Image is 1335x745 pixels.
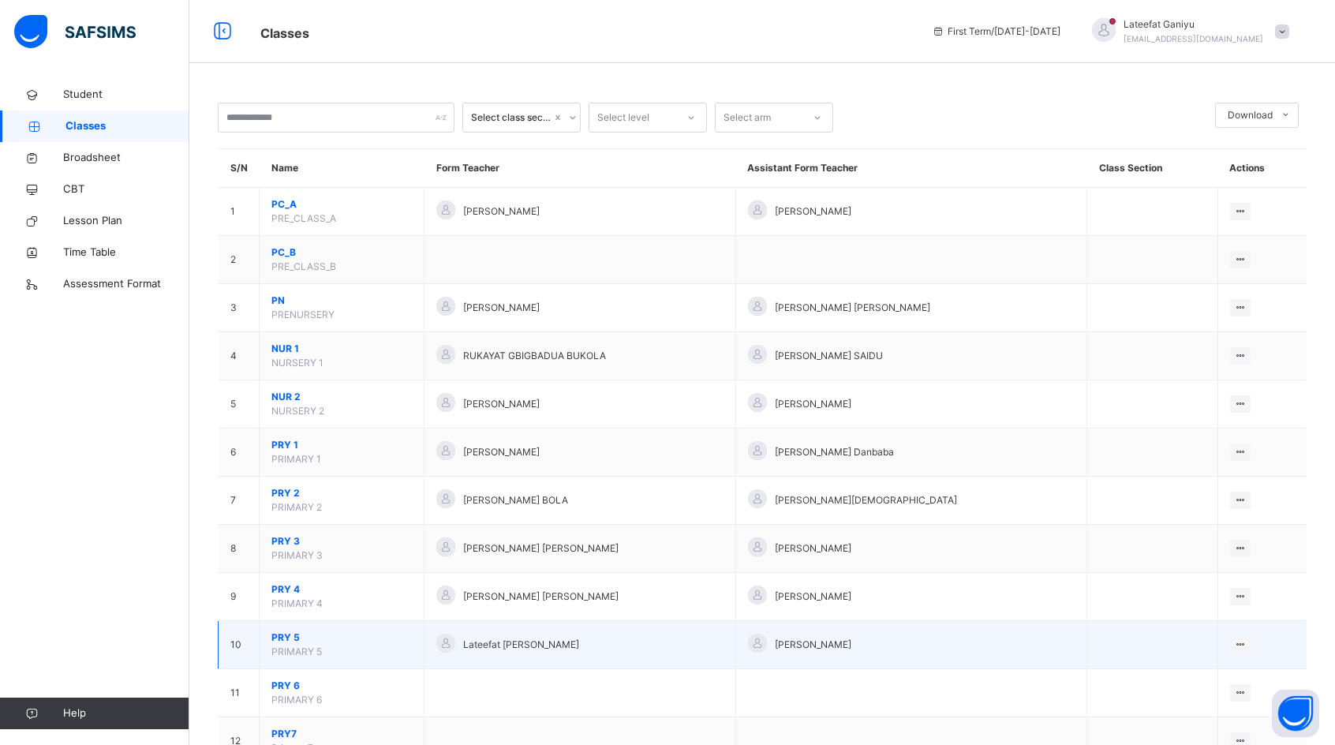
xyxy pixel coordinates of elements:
[14,15,136,48] img: safsims
[735,149,1087,188] th: Assistant Form Teacher
[271,438,412,452] span: PRY 1
[463,541,619,556] span: [PERSON_NAME] [PERSON_NAME]
[219,525,260,573] td: 8
[775,301,930,315] span: [PERSON_NAME] [PERSON_NAME]
[775,349,883,363] span: [PERSON_NAME] SAIDU
[1124,17,1263,32] span: Lateefat Ganiyu
[775,204,851,219] span: [PERSON_NAME]
[463,638,579,652] span: Lateefat [PERSON_NAME]
[63,706,189,721] span: Help
[219,429,260,477] td: 6
[271,245,412,260] span: PC_B
[775,638,851,652] span: [PERSON_NAME]
[219,236,260,284] td: 2
[1217,149,1307,188] th: Actions
[463,204,540,219] span: [PERSON_NAME]
[271,727,412,741] span: PRY7
[271,582,412,597] span: PRY 4
[63,276,189,292] span: Assessment Format
[463,445,540,459] span: [PERSON_NAME]
[271,453,321,465] span: PRIMARY 1
[1272,690,1319,737] button: Open asap
[463,349,606,363] span: RUKAYAT GBIGBADUA BUKOLA
[597,103,649,133] div: Select level
[271,357,323,369] span: NURSERY 1
[260,25,309,41] span: Classes
[271,694,322,706] span: PRIMARY 6
[63,87,189,103] span: Student
[260,149,424,188] th: Name
[463,493,568,507] span: [PERSON_NAME] BOLA
[775,493,957,507] span: [PERSON_NAME][DEMOGRAPHIC_DATA]
[1228,108,1273,122] span: Download
[463,301,540,315] span: [PERSON_NAME]
[271,260,336,272] span: PRE_CLASS_B
[271,646,322,657] span: PRIMARY 5
[271,309,335,320] span: PRENURSERY
[271,197,412,212] span: PC_A
[271,486,412,500] span: PRY 2
[219,669,260,717] td: 11
[271,294,412,308] span: PN
[724,103,771,133] div: Select arm
[63,150,189,166] span: Broadsheet
[271,342,412,356] span: NUR 1
[463,590,619,604] span: [PERSON_NAME] [PERSON_NAME]
[271,390,412,404] span: NUR 2
[219,332,260,380] td: 4
[219,573,260,621] td: 9
[219,188,260,236] td: 1
[271,597,323,609] span: PRIMARY 4
[932,24,1060,39] span: session/term information
[471,110,552,125] div: Select class section
[271,549,323,561] span: PRIMARY 3
[271,631,412,645] span: PRY 5
[219,621,260,669] td: 10
[63,182,189,197] span: CBT
[219,149,260,188] th: S/N
[65,118,189,134] span: Classes
[271,679,412,693] span: PRY 6
[63,245,189,260] span: Time Table
[219,477,260,525] td: 7
[219,380,260,429] td: 5
[271,212,336,224] span: PRE_CLASS_A
[219,284,260,332] td: 3
[775,397,851,411] span: [PERSON_NAME]
[271,405,324,417] span: NURSERY 2
[424,149,735,188] th: Form Teacher
[1087,149,1218,188] th: Class Section
[775,541,851,556] span: [PERSON_NAME]
[775,445,894,459] span: [PERSON_NAME] Danbaba
[463,397,540,411] span: [PERSON_NAME]
[1124,34,1263,43] span: [EMAIL_ADDRESS][DOMAIN_NAME]
[1076,17,1297,46] div: LateefatGaniyu
[775,590,851,604] span: [PERSON_NAME]
[271,534,412,548] span: PRY 3
[63,213,189,229] span: Lesson Plan
[271,501,322,513] span: PRIMARY 2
